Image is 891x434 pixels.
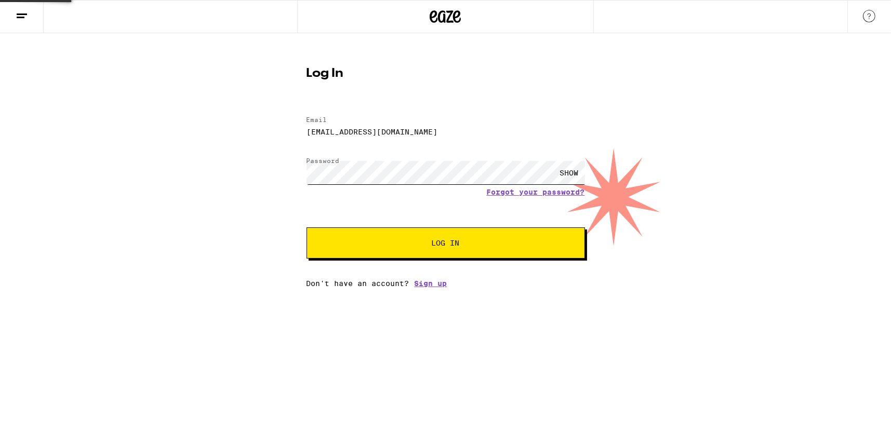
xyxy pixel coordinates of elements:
[307,67,585,80] h1: Log In
[487,188,585,196] a: Forgot your password?
[307,116,327,123] label: Email
[554,161,585,184] div: SHOW
[307,120,585,143] input: Email
[432,239,460,247] span: Log In
[6,7,75,16] span: Hi. Need any help?
[307,279,585,288] div: Don't have an account?
[415,279,447,288] a: Sign up
[307,227,585,259] button: Log In
[307,157,340,164] label: Password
